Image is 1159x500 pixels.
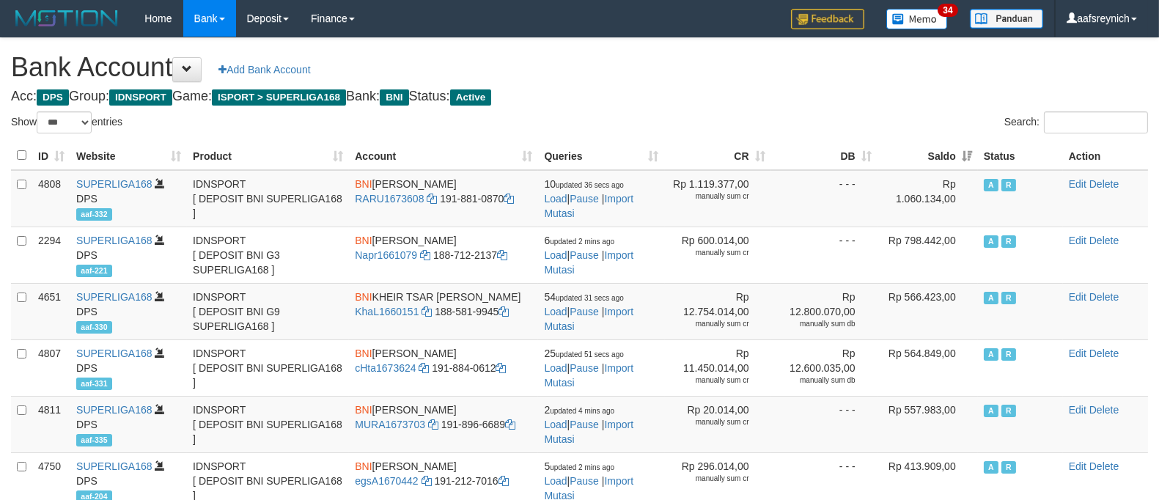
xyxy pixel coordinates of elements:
[671,375,749,386] div: manually sum cr
[76,265,112,277] span: aaf-221
[771,339,877,396] td: Rp 12.600.035,00
[570,306,599,317] a: Pause
[498,475,509,487] a: Copy 1912127016 to clipboard
[427,193,437,205] a: Copy RARU1673608 to clipboard
[504,193,514,205] a: Copy 1918810870 to clipboard
[877,283,978,339] td: Rp 566.423,00
[544,419,633,445] a: Import Mutasi
[984,179,998,191] span: Active
[109,89,172,106] span: IDNSPORT
[32,283,70,339] td: 4651
[11,111,122,133] label: Show entries
[544,193,633,219] a: Import Mutasi
[877,227,978,283] td: Rp 798.442,00
[1069,235,1086,246] a: Edit
[355,348,372,359] span: BNI
[187,396,349,452] td: IDNSPORT [ DEPOSIT BNI SUPERLIGA168 ]
[671,417,749,427] div: manually sum cr
[544,460,614,472] span: 5
[544,291,623,303] span: 54
[771,227,877,283] td: - - -
[570,475,599,487] a: Pause
[544,362,567,374] a: Load
[76,291,152,303] a: SUPERLIGA168
[76,434,112,446] span: aaf-335
[497,249,507,261] a: Copy 1887122137 to clipboard
[380,89,408,106] span: BNI
[355,193,424,205] a: RARU1673608
[544,291,633,332] span: | |
[1044,111,1148,133] input: Search:
[570,249,599,261] a: Pause
[544,348,623,359] span: 25
[771,396,877,452] td: - - -
[544,404,633,445] span: | |
[544,348,633,389] span: | |
[1089,235,1119,246] a: Delete
[349,227,538,283] td: [PERSON_NAME] 188-712-2137
[550,238,614,246] span: updated 2 mins ago
[11,53,1148,82] h1: Bank Account
[349,141,538,170] th: Account: activate to sort column ascending
[556,294,624,302] span: updated 31 secs ago
[665,283,771,339] td: Rp 12.754.014,00
[355,362,416,374] a: cHta1673624
[1001,179,1016,191] span: Running
[209,57,320,82] a: Add Bank Account
[984,461,998,474] span: Active
[496,362,507,374] a: Copy 1918840612 to clipboard
[665,396,771,452] td: Rp 20.014,00
[1089,348,1119,359] a: Delete
[671,191,749,202] div: manually sum cr
[544,178,623,190] span: 10
[498,306,509,317] a: Copy 1885819945 to clipboard
[76,404,152,416] a: SUPERLIGA168
[187,339,349,396] td: IDNSPORT [ DEPOSIT BNI SUPERLIGA168 ]
[877,141,978,170] th: Saldo: activate to sort column ascending
[1004,111,1148,133] label: Search:
[984,235,998,248] span: Active
[11,7,122,29] img: MOTION_logo.png
[771,170,877,227] td: - - -
[984,405,998,417] span: Active
[1001,405,1016,417] span: Running
[1001,461,1016,474] span: Running
[76,378,112,390] span: aaf-331
[771,141,877,170] th: DB: activate to sort column ascending
[538,141,664,170] th: Queries: activate to sort column ascending
[355,460,372,472] span: BNI
[938,4,957,17] span: 34
[544,404,614,416] span: 2
[1069,348,1086,359] a: Edit
[777,375,856,386] div: manually sum db
[70,141,187,170] th: Website: activate to sort column ascending
[70,227,187,283] td: DPS
[76,348,152,359] a: SUPERLIGA168
[544,178,633,219] span: | |
[70,396,187,452] td: DPS
[1089,404,1119,416] a: Delete
[1063,141,1148,170] th: Action
[570,419,599,430] a: Pause
[671,474,749,484] div: manually sum cr
[544,249,633,276] a: Import Mutasi
[419,362,429,374] a: Copy cHta1673624 to clipboard
[1089,178,1119,190] a: Delete
[877,339,978,396] td: Rp 564.849,00
[544,235,633,276] span: | |
[355,249,417,261] a: Napr1661079
[37,111,92,133] select: Showentries
[187,283,349,339] td: IDNSPORT [ DEPOSIT BNI G9 SUPERLIGA168 ]
[32,396,70,452] td: 4811
[1069,178,1086,190] a: Edit
[970,9,1043,29] img: panduan.png
[349,339,538,396] td: [PERSON_NAME] 191-884-0612
[187,141,349,170] th: Product: activate to sort column ascending
[349,396,538,452] td: [PERSON_NAME] 191-896-6689
[886,9,948,29] img: Button%20Memo.svg
[665,227,771,283] td: Rp 600.014,00
[420,249,430,261] a: Copy Napr1661079 to clipboard
[544,235,614,246] span: 6
[187,170,349,227] td: IDNSPORT [ DEPOSIT BNI SUPERLIGA168 ]
[355,306,419,317] a: KhaL1660151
